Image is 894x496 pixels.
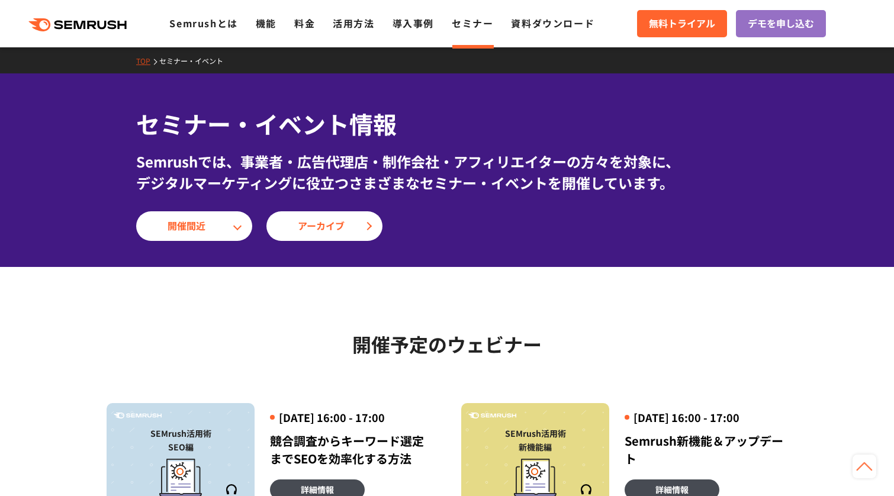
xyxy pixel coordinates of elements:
[333,16,374,30] a: 活用方法
[298,218,351,234] span: アーカイブ
[136,107,758,141] h1: セミナー・イベント情報
[168,218,221,234] span: 開催間近
[637,10,727,37] a: 無料トライアル
[649,16,715,31] span: 無料トライアル
[511,16,594,30] a: 資料ダウンロード
[114,413,162,419] img: Semrush
[393,16,434,30] a: 導入事例
[625,432,787,468] div: Semrush新機能＆アップデート
[107,329,787,359] h2: 開催予定のウェビナー
[266,211,382,241] a: アーカイブ
[169,16,237,30] a: Semrushとは
[301,483,334,496] span: 詳細情報
[136,151,758,194] div: Semrushでは、事業者・広告代理店・制作会社・アフィリエイターの方々を対象に、 デジタルマーケティングに役立つさまざまなセミナー・イベントを開催しています。
[136,211,252,241] a: 開催間近
[270,410,433,425] div: [DATE] 16:00 - 17:00
[468,413,516,419] img: Semrush
[452,16,493,30] a: セミナー
[256,16,276,30] a: 機能
[159,56,232,66] a: セミナー・イベント
[748,16,814,31] span: デモを申し込む
[736,10,826,37] a: デモを申し込む
[270,432,433,468] div: 競合調査からキーワード選定までSEOを効率化する方法
[294,16,315,30] a: 料金
[625,410,787,425] div: [DATE] 16:00 - 17:00
[467,427,603,454] div: SEMrush活用術 新機能編
[655,483,689,496] span: 詳細情報
[136,56,159,66] a: TOP
[112,427,249,454] div: SEMrush活用術 SEO編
